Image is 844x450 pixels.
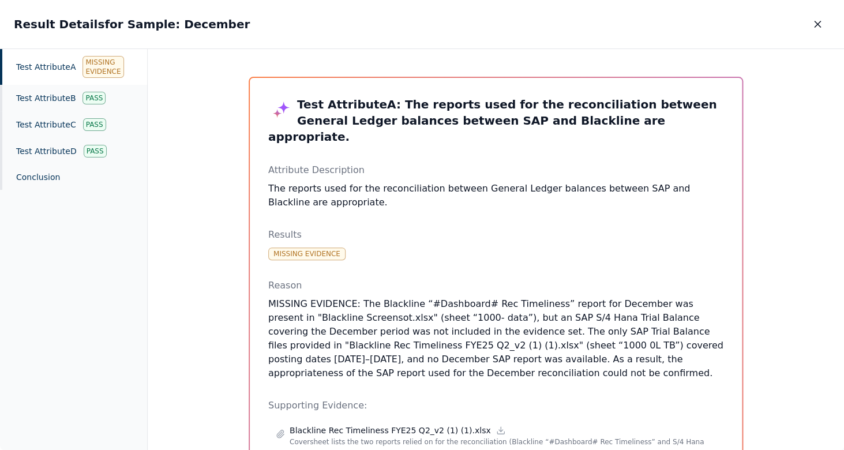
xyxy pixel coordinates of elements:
div: Pass [83,118,106,131]
p: The reports used for the reconciliation between General Ledger balances between SAP and Blackline... [268,182,723,209]
h3: Test Attribute A : The reports used for the reconciliation between General Ledger balances betwee... [268,96,723,145]
div: Missing Evidence [268,247,346,260]
p: Attribute Description [268,163,723,177]
p: Blackline Rec Timeliness FYE25 Q2_v2 (1) (1).xlsx [290,425,491,436]
p: MISSING EVIDENCE: The Blackline “#Dashboard# Rec Timeliness” report for December was present in "... [268,297,723,380]
div: Pass [84,145,107,157]
p: Supporting Evidence: [268,399,723,412]
div: Pass [82,92,106,104]
a: Download file [496,425,506,436]
p: Results [268,228,723,242]
div: Missing Evidence [82,56,123,78]
p: Reason [268,279,723,292]
h2: Result Details for Sample: December [14,16,250,32]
